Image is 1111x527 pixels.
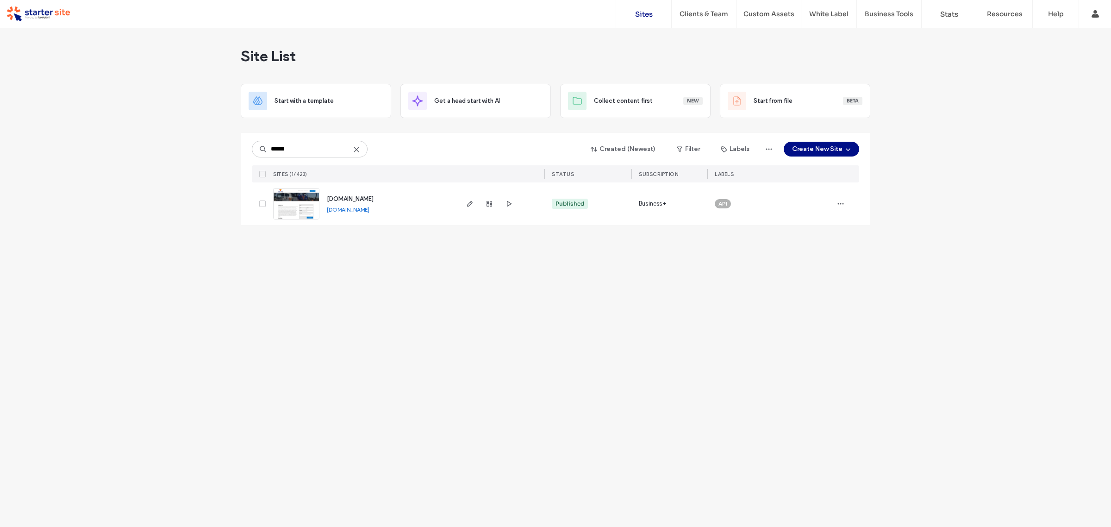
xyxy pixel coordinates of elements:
[639,171,678,177] span: SUBSCRIPTION
[784,142,859,157] button: Create New Site
[555,200,584,208] div: Published
[560,84,711,118] div: Collect content firstNew
[809,10,849,18] label: White Label
[639,199,666,208] span: Business+
[327,195,374,202] span: [DOMAIN_NAME]
[273,171,307,177] span: SITES (1/423)
[720,84,870,118] div: Start from fileBeta
[1048,10,1064,18] label: Help
[987,10,1023,18] label: Resources
[241,84,391,118] div: Start with a template
[21,6,40,15] span: Help
[940,10,958,19] label: Stats
[718,200,727,208] span: API
[635,10,653,19] label: Sites
[668,142,709,157] button: Filter
[434,96,500,106] span: Get a head start with AI
[713,142,758,157] button: Labels
[843,97,862,105] div: Beta
[715,171,734,177] span: LABELS
[241,47,296,65] span: Site List
[680,10,728,18] label: Clients & Team
[865,10,913,18] label: Business Tools
[754,96,793,106] span: Start from file
[275,96,334,106] span: Start with a template
[327,206,369,213] a: [DOMAIN_NAME]
[552,171,574,177] span: STATUS
[594,96,653,106] span: Collect content first
[743,10,794,18] label: Custom Assets
[400,84,551,118] div: Get a head start with AI
[683,97,703,105] div: New
[583,142,664,157] button: Created (Newest)
[327,195,374,203] a: [DOMAIN_NAME]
